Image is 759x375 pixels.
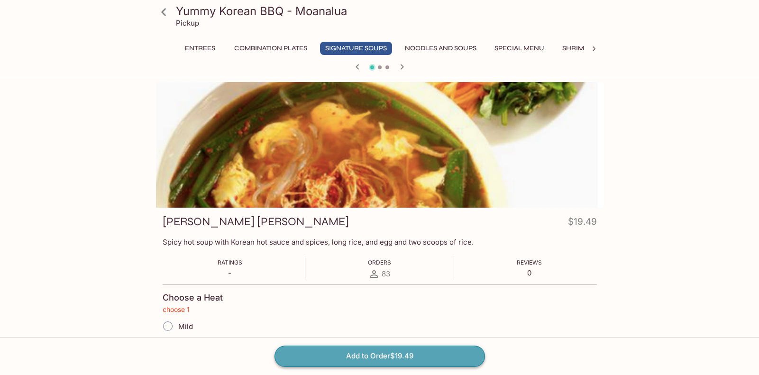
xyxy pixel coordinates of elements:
[156,82,604,208] div: Yook Gae Jang
[163,293,223,303] h4: Choose a Heat
[176,18,199,27] p: Pickup
[178,322,193,331] span: Mild
[176,4,600,18] h3: Yummy Korean BBQ - Moanalua
[517,259,542,266] span: Reviews
[218,259,242,266] span: Ratings
[179,42,221,55] button: Entrees
[557,42,625,55] button: Shrimp Combos
[218,268,242,277] p: -
[229,42,312,55] button: Combination Plates
[163,306,597,313] p: choose 1
[163,214,349,229] h3: [PERSON_NAME] [PERSON_NAME]
[368,259,391,266] span: Orders
[382,269,390,278] span: 83
[163,238,597,247] p: Spicy hot soup with Korean hot sauce and spices, long rice, and egg and two scoops of rice.
[274,346,485,366] button: Add to Order$19.49
[489,42,549,55] button: Special Menu
[400,42,482,55] button: Noodles and Soups
[568,214,597,233] h4: $19.49
[320,42,392,55] button: Signature Soups
[517,268,542,277] p: 0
